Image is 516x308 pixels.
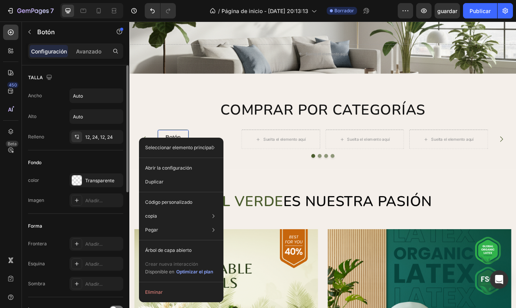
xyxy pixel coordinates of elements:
[85,281,121,288] div: Añadir...
[145,178,164,185] p: Duplicar
[145,226,158,233] p: Pegar
[7,129,28,151] button: Flecha hacia atrás del carrusel
[43,134,61,142] span: Botón
[43,151,59,158] div: Botón
[176,268,213,275] div: Optimizar el plan
[145,213,157,220] p: copia
[240,158,244,162] button: Punto
[43,133,61,142] div: Rich Text Editor. Editing area: main
[50,6,54,15] p: 7
[34,129,70,147] button: <p><span style="color:#000000;">Botón</span></p>
[145,199,192,206] p: Código personalizado
[432,129,454,151] button: Carrusel Siguiente Flecha
[85,241,121,248] div: Añadir...
[28,73,54,83] div: TALLA
[6,141,18,147] div: Beta
[28,280,45,287] div: Sombra
[176,268,213,276] button: Optimizar el plan
[218,7,220,15] span: /
[76,47,101,55] p: Avanzado
[6,95,455,117] h2: COMPRAR POR CATEGORÍAS
[145,260,213,268] p: Crear nueva interacción
[437,8,457,14] span: guardar
[145,247,192,254] p: Árbol de capa abierto
[334,7,354,14] span: Borrador
[70,89,123,103] input: Auto
[85,177,121,184] div: Transparente
[28,159,41,166] div: Fondo
[3,3,57,18] button: 7
[210,35,260,42] div: Suelta el elemento aquí
[160,137,210,143] div: Suelta el elemento aquí
[28,113,36,120] div: Alto
[217,158,221,162] button: Punto
[85,197,121,204] div: Añadir...
[232,158,237,162] button: Punto
[28,260,45,267] div: Esquina
[145,3,176,18] div: Deshacer/Rehacer
[28,240,47,247] div: Frontera
[28,133,44,140] div: Relleno
[70,110,123,123] input: Auto
[28,223,42,230] div: Forma
[224,158,229,162] button: Punto
[145,144,213,151] p: Seleccionar elemento principal
[183,203,361,226] span: ES NUESTRA PASIÓN
[129,22,516,308] iframe: Área de diseño
[28,197,44,204] div: Imagen
[37,27,103,37] p: Botón
[28,177,39,184] div: color
[145,165,192,171] p: Abrir la configuración
[28,92,42,99] div: Ancho
[7,82,18,88] div: 450
[435,3,460,18] button: guardar
[85,261,121,268] div: Añadir...
[260,137,310,143] div: Suelta el elemento aquí
[360,137,410,143] div: Suelta el elemento aquí
[142,285,220,299] button: Eliminar
[31,47,67,55] p: Configuración
[463,3,497,18] button: Publicar
[145,269,174,275] span: Disponible en
[85,134,121,141] div: 12, 24, 12, 24
[470,7,491,15] div: Publicar
[6,204,455,226] h2: EL VERDE
[490,270,508,289] div: Abrir Intercom Messenger
[222,7,308,15] span: Página de inicio - [DATE] 20:13:13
